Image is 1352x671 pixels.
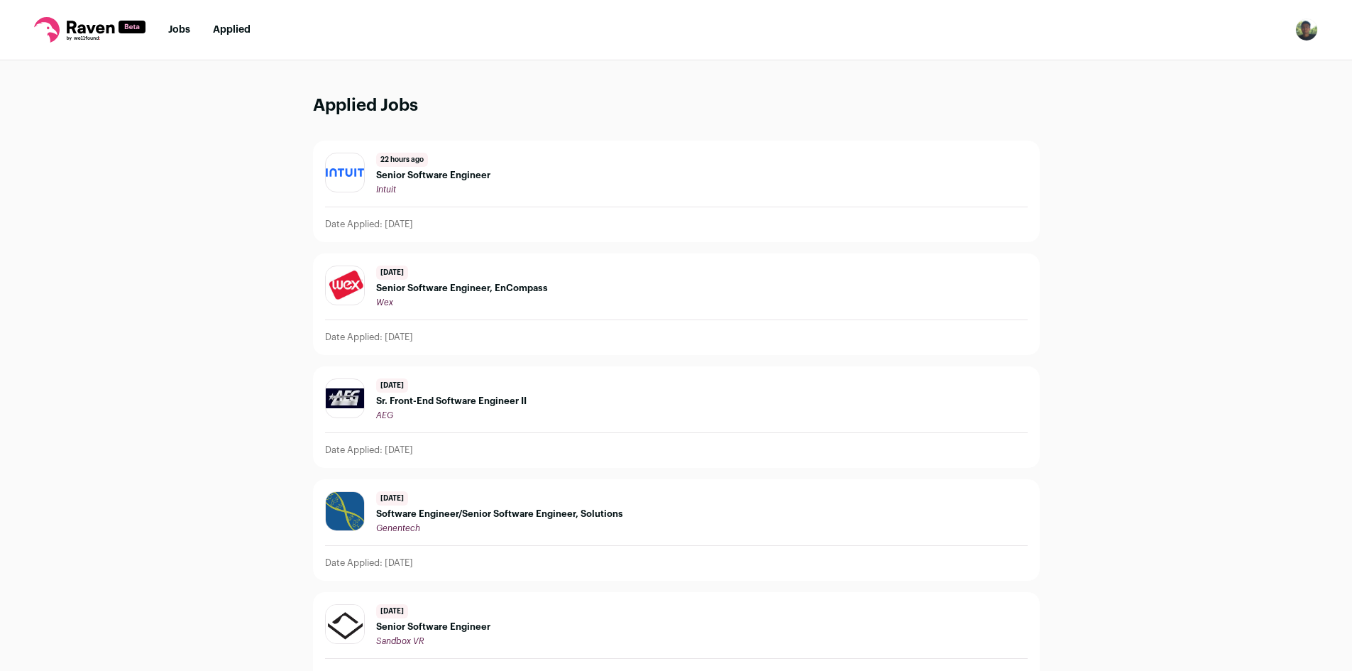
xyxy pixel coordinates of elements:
[326,168,364,176] img: 063e6e21db467e0fea59c004443fc3bf10cf4ada0dac12847339c93fdb63647b.png
[314,480,1039,580] a: [DATE] Software Engineer/Senior Software Engineer, Solutions Genentech Date Applied: [DATE]
[314,367,1039,467] a: [DATE] Sr. Front-End Software Engineer II AEG Date Applied: [DATE]
[376,604,408,618] span: [DATE]
[376,524,420,533] span: Genentech
[376,153,428,167] span: 22 hours ago
[376,170,490,181] span: Senior Software Engineer
[376,411,393,420] span: AEG
[376,621,490,633] span: Senior Software Engineer
[325,219,413,230] p: Date Applied: [DATE]
[313,94,1040,118] h1: Applied Jobs
[376,491,408,506] span: [DATE]
[376,637,424,645] span: Sandbox VR
[326,388,364,409] img: db72bdd237bd360027c7390b3b27fc42b6b3f2a38084008ea7e72d4700ef8ce4
[376,298,393,307] span: Wex
[376,185,396,194] span: Intuit
[325,444,413,456] p: Date Applied: [DATE]
[376,283,548,294] span: Senior Software Engineer, EnCompass
[1295,18,1318,41] button: Open dropdown
[326,269,364,301] img: 6ab67cd2cf17fd0d0cc382377698315955706a931088c98580e57bcffc808660.jpg
[213,25,251,35] a: Applied
[1295,18,1318,41] img: 10216056-medium_jpg
[326,605,364,643] img: ed7700c856bbb39039e336bafdc796f813f664f20bb98c2b7d6cffa83e05f858.jpg
[326,492,364,530] img: 5b886109a0c4126ebd98aa3b9cf30b7b3884af138c35b0e1848bdb7c956912b5.jpg
[325,557,413,569] p: Date Applied: [DATE]
[376,395,527,407] span: Sr. Front-End Software Engineer II
[376,378,408,393] span: [DATE]
[314,254,1039,354] a: [DATE] Senior Software Engineer, EnCompass Wex Date Applied: [DATE]
[168,25,190,35] a: Jobs
[376,266,408,280] span: [DATE]
[376,508,623,520] span: Software Engineer/Senior Software Engineer, Solutions
[325,332,413,343] p: Date Applied: [DATE]
[314,141,1039,241] a: 22 hours ago Senior Software Engineer Intuit Date Applied: [DATE]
